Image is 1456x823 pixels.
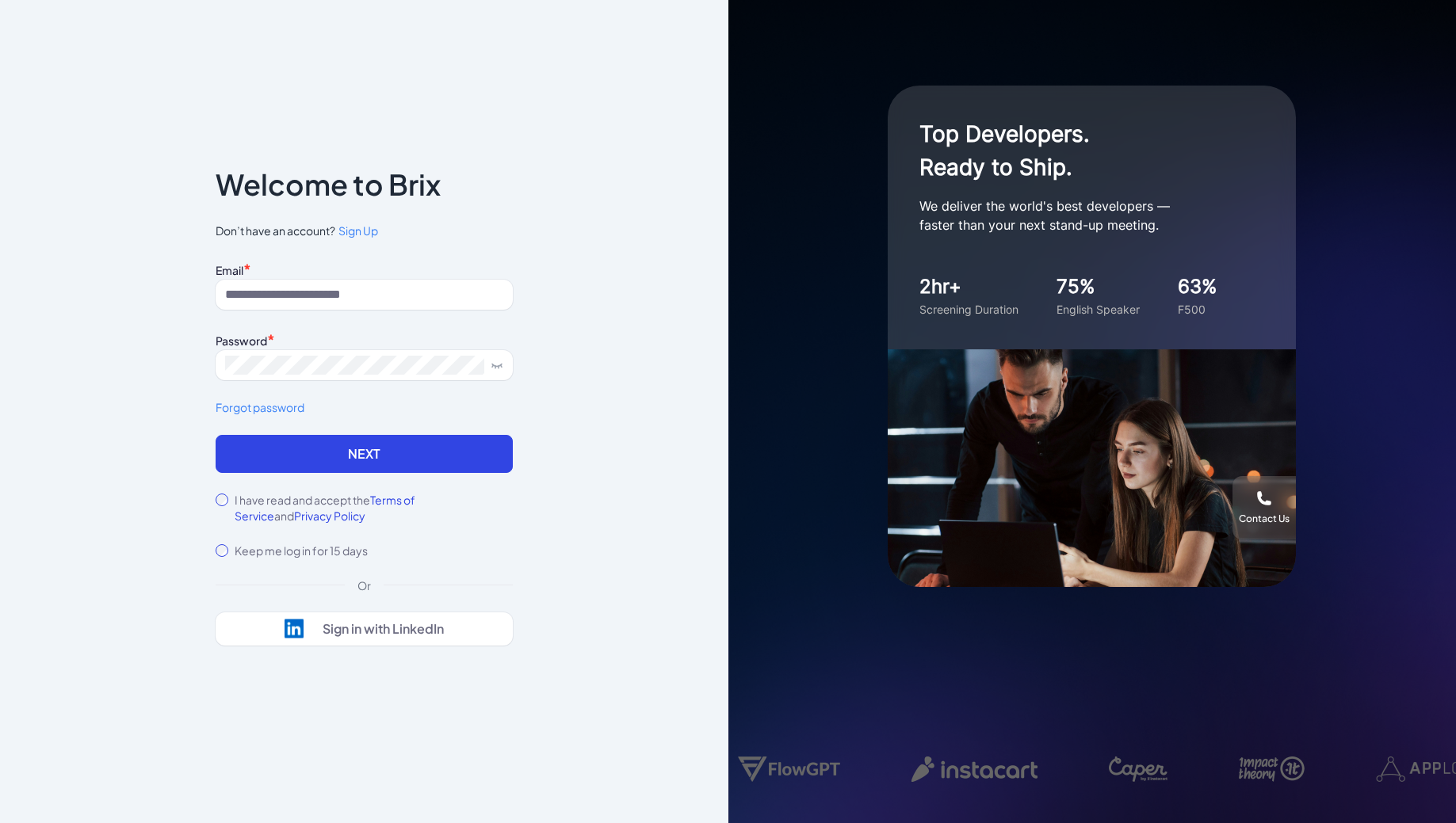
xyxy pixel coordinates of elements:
[216,223,513,239] span: Don’t have an account?
[235,492,513,524] label: I have read and accept the and
[1057,272,1140,301] div: 75%
[216,263,243,277] label: Email
[216,172,441,197] p: Welcome to Brix
[1239,512,1290,525] div: Contact Us
[216,612,513,646] button: Sign in with LinkedIn
[323,621,444,637] div: Sign in with LinkedIn
[1178,272,1217,301] div: 63%
[1178,301,1217,318] div: F500
[1057,301,1140,318] div: English Speaker
[345,577,384,593] div: Or
[919,272,1018,301] div: 2hr+
[235,543,368,558] label: Keep me log in for 15 days
[919,301,1018,318] div: Screening Duration
[919,196,1236,234] p: We deliver the world's best developers — faster than your next stand-up meeting.
[216,399,513,416] a: Forgot password
[216,435,513,473] button: Next
[216,333,267,348] label: Password
[235,493,415,523] span: Terms of Service
[294,509,365,523] span: Privacy Policy
[1232,476,1296,539] button: Contact Us
[335,223,378,239] a: Sign Up
[338,223,378,238] span: Sign Up
[919,117,1236,184] h1: Top Developers. Ready to Ship.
